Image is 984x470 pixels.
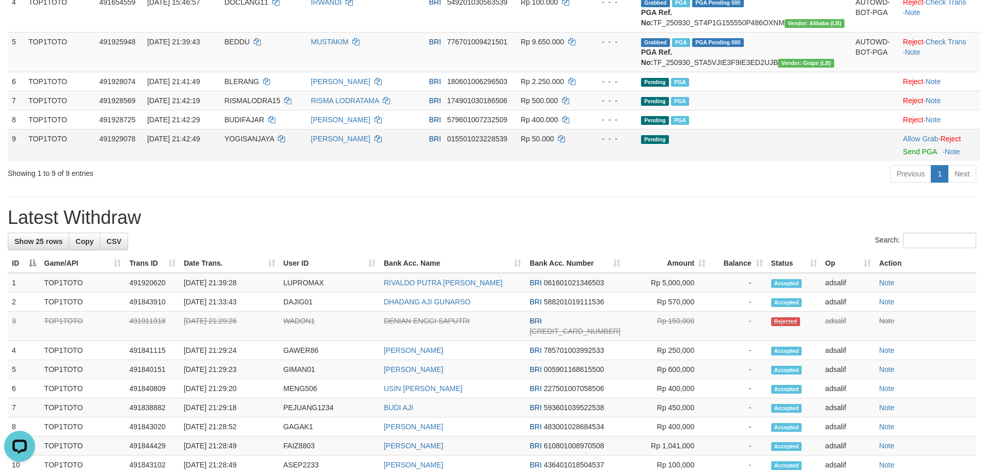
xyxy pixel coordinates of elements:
span: [DATE] 21:42:49 [147,135,200,143]
span: BRI [429,38,441,46]
span: Pending [641,78,669,87]
td: - [710,273,767,293]
th: Balance: activate to sort column ascending [710,254,767,273]
td: - [710,341,767,360]
span: Accepted [771,279,802,288]
a: [PERSON_NAME] [384,442,443,450]
td: [DATE] 21:29:18 [180,398,279,417]
td: 491838882 [125,398,179,417]
td: GAWER86 [279,341,380,360]
span: [DATE] 21:39:43 [147,38,200,46]
span: Copy 015501023228539 to clipboard [447,135,508,143]
td: 5 [8,360,40,379]
span: [DATE] 21:42:29 [147,116,200,124]
a: Reject [903,116,924,124]
span: 491925948 [99,38,135,46]
td: adsalif [821,360,875,379]
a: Check Trans [926,38,966,46]
a: [PERSON_NAME] [384,365,443,374]
td: - [710,398,767,417]
td: - [710,360,767,379]
td: 491840809 [125,379,179,398]
td: TOP1TOTO [40,341,126,360]
a: Note [926,116,941,124]
td: · [899,129,980,161]
a: Note [879,298,895,306]
span: Vendor URL: https://dashboard.q2checkout.com/secure [785,19,845,28]
span: BRI [429,135,441,143]
a: [PERSON_NAME] [384,346,443,354]
input: Search: [903,233,976,248]
td: TOP1TOTO [40,436,126,456]
td: LUPROMAX [279,273,380,293]
td: 491843020 [125,417,179,436]
span: RISMALODRA15 [225,96,280,105]
td: Rp 570,000 [624,293,710,312]
td: TF_250930_STA5VJIE3F9IE3ED2UJB [637,32,851,72]
a: CSV [100,233,128,250]
td: · [899,72,980,91]
th: Date Trans.: activate to sort column ascending [180,254,279,273]
span: Copy 180601006296503 to clipboard [447,77,508,86]
span: 491928569 [99,96,135,105]
a: DHADANG AJI GUNARSO [384,298,471,306]
th: User ID: activate to sort column ascending [279,254,380,273]
span: Accepted [771,423,802,432]
td: 3 [8,312,40,341]
span: BUDIFAJAR [225,116,264,124]
a: [PERSON_NAME] [384,423,443,431]
a: Note [879,403,895,412]
td: 6 [8,72,24,91]
span: BRI [529,461,541,469]
td: TOP1TOTO [40,379,126,398]
div: - - - [591,115,633,125]
a: Note [926,96,941,105]
a: Reject [903,96,924,105]
span: Accepted [771,347,802,355]
td: FAIZ8803 [279,436,380,456]
a: Note [879,279,895,287]
span: Copy 436401018504537 to clipboard [544,461,604,469]
td: [DATE] 21:28:52 [180,417,279,436]
span: Accepted [771,385,802,394]
h1: Latest Withdraw [8,207,976,228]
td: Rp 600,000 [624,360,710,379]
th: Trans ID: activate to sort column ascending [125,254,179,273]
span: PGA [671,116,689,125]
td: 9 [8,129,24,161]
td: 491911918 [125,312,179,341]
span: Rp 400.000 [521,116,558,124]
a: RISMA LODRATAMA [311,96,379,105]
span: BRI [429,77,441,86]
a: Reject [903,38,924,46]
span: Accepted [771,404,802,413]
span: BRI [529,423,541,431]
td: TOP1TOTO [40,417,126,436]
span: Vendor URL: https://dashboard.q2checkout.com/secure [778,59,834,68]
a: Show 25 rows [8,233,69,250]
td: 5 [8,32,24,72]
span: Rp 500.000 [521,96,558,105]
td: 491920620 [125,273,179,293]
td: - [710,312,767,341]
span: BEDDU [225,38,250,46]
td: 1 [8,273,40,293]
td: adsalif [821,379,875,398]
span: BRI [529,442,541,450]
td: 6 [8,379,40,398]
button: Open LiveChat chat widget [4,4,35,35]
th: Bank Acc. Name: activate to sort column ascending [380,254,525,273]
td: AUTOWD-BOT-PGA [851,32,899,72]
th: ID: activate to sort column descending [8,254,40,273]
span: Rejected [771,317,800,326]
td: adsalif [821,436,875,456]
a: Note [879,384,895,393]
a: BUDI AJI [384,403,413,412]
td: TOP1TOTO [24,72,95,91]
td: TOP1TOTO [40,273,126,293]
td: 4 [8,341,40,360]
span: Accepted [771,442,802,451]
div: - - - [591,37,633,47]
td: GIMAN01 [279,360,380,379]
div: Showing 1 to 9 of 9 entries [8,164,402,179]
